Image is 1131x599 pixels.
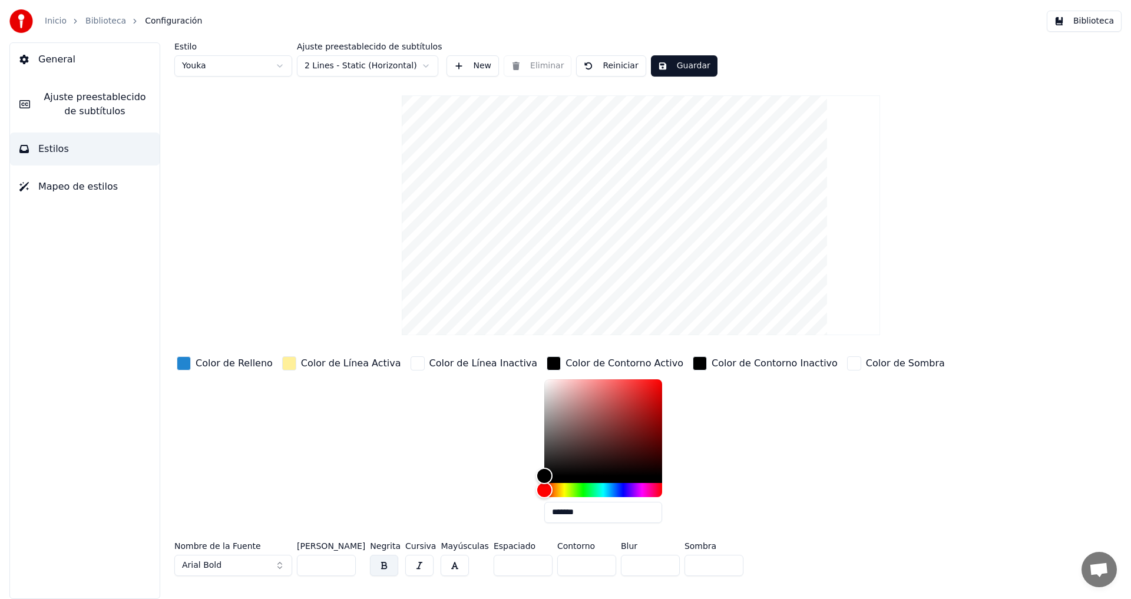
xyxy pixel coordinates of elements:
a: Inicio [45,15,67,27]
a: Biblioteca [85,15,126,27]
div: Color de Línea Activa [301,356,401,370]
div: Color [544,379,662,476]
button: Mapeo de estilos [10,170,160,203]
span: Ajuste preestablecido de subtítulos [39,90,150,118]
button: Color de Contorno Activo [544,354,686,373]
div: Color de Línea Inactiva [429,356,538,370]
button: Reiniciar [576,55,646,77]
label: Blur [621,542,680,550]
button: Estilos [10,133,160,166]
label: Cursiva [405,542,436,550]
div: Color de Sombra [866,356,945,370]
span: Estilos [38,142,69,156]
button: New [447,55,499,77]
label: Ajuste preestablecido de subtítulos [297,42,442,51]
label: Contorno [557,542,616,550]
span: General [38,52,75,67]
button: Color de Línea Inactiva [408,354,540,373]
label: Estilo [174,42,292,51]
label: Negrita [370,542,401,550]
label: Nombre de la Fuente [174,542,292,550]
button: Color de Relleno [174,354,275,373]
label: Espaciado [494,542,553,550]
div: Color de Contorno Inactivo [712,356,838,370]
div: Chat abierto [1082,552,1117,587]
button: Color de Sombra [845,354,947,373]
span: Configuración [145,15,202,27]
nav: breadcrumb [45,15,202,27]
button: Ajuste preestablecido de subtítulos [10,81,160,128]
button: Color de Contorno Inactivo [690,354,840,373]
span: Mapeo de estilos [38,180,118,194]
button: Biblioteca [1047,11,1122,32]
div: Color de Relleno [196,356,273,370]
span: Arial Bold [182,560,221,571]
button: Guardar [651,55,717,77]
label: [PERSON_NAME] [297,542,365,550]
button: Color de Línea Activa [280,354,404,373]
label: Mayúsculas [441,542,488,550]
div: Hue [544,483,662,497]
button: General [10,43,160,76]
img: youka [9,9,33,33]
div: Color de Contorno Activo [565,356,683,370]
label: Sombra [684,542,743,550]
